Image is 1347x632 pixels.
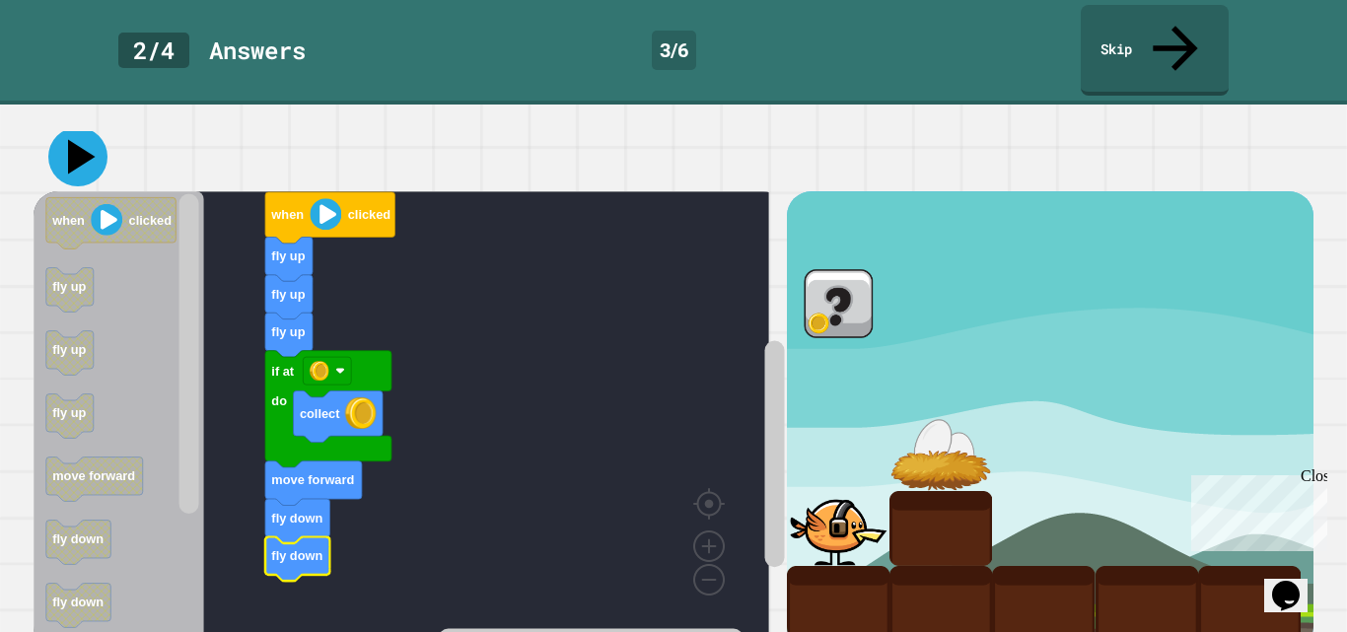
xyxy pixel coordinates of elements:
[118,33,189,68] div: 2 / 4
[272,548,323,563] text: fly down
[300,406,340,421] text: collect
[1183,467,1327,551] iframe: chat widget
[272,472,355,487] text: move forward
[52,279,86,294] text: fly up
[8,8,136,125] div: Chat with us now!Close
[52,595,104,609] text: fly down
[209,33,306,68] div: Answer s
[1264,553,1327,612] iframe: chat widget
[348,207,390,222] text: clicked
[129,213,172,228] text: clicked
[272,393,288,408] text: do
[1081,5,1229,96] a: Skip
[272,287,306,302] text: fly up
[52,405,86,420] text: fly up
[652,31,696,70] div: 3 / 6
[272,511,323,526] text: fly down
[272,248,306,263] text: fly up
[271,207,305,222] text: when
[52,531,104,546] text: fly down
[52,342,86,357] text: fly up
[272,364,295,379] text: if at
[52,468,135,483] text: move forward
[272,324,306,339] text: fly up
[51,213,85,228] text: when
